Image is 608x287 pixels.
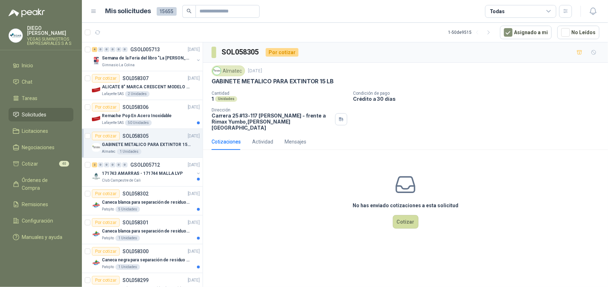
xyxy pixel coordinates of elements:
div: 0 [116,47,121,52]
p: [DATE] [188,191,200,197]
p: Dirección [212,108,332,113]
div: Por cotizar [92,103,120,111]
div: 0 [98,47,103,52]
p: Patojito [102,235,114,241]
div: 1 Unidades [117,149,141,155]
p: [DATE] [188,219,200,226]
div: Por cotizar [92,276,120,285]
p: ALICATE 8" MARCA CRESCENT MODELO 38008tv [102,84,191,90]
a: Por cotizarSOL058306[DATE] Company LogoRemache Pop En Acero InoxidableLafayette SAS50 Unidades [82,100,203,129]
p: SOL058307 [123,76,149,81]
p: [DATE] [188,46,200,53]
p: [DATE] [188,162,200,168]
div: Por cotizar [92,132,120,140]
h3: SOL058305 [222,47,260,58]
img: Company Logo [92,259,100,267]
div: 2 Unidades [125,91,150,97]
p: Patojito [102,207,114,212]
h1: Mis solicitudes [105,6,151,16]
p: [DATE] [188,75,200,82]
span: Solicitudes [22,111,47,119]
div: Por cotizar [266,48,298,57]
span: Negociaciones [22,143,55,151]
img: Company Logo [92,143,100,152]
p: SOL058299 [123,278,149,283]
div: 0 [104,162,109,167]
p: Club Campestre de Cali [102,178,141,183]
a: Cotizar40 [9,157,73,171]
div: 50 Unidades [125,120,152,126]
div: 1 - 50 de 9515 [448,27,494,38]
img: Company Logo [92,230,100,238]
span: Licitaciones [22,127,48,135]
button: No Leídos [557,26,599,39]
div: 1 Unidades [115,235,140,241]
a: Solicitudes [9,108,73,121]
div: Por cotizar [92,218,120,227]
p: Condición de pago [353,91,605,96]
a: Por cotizarSOL058302[DATE] Company LogoCaneca blanca para separación de residuos 121 LTPatojito5 ... [82,187,203,215]
p: Lafayette SAS [102,120,124,126]
a: Negociaciones [9,141,73,154]
a: Chat [9,75,73,89]
div: Unidades [215,96,237,102]
div: Actividad [252,138,273,146]
img: Company Logo [92,201,100,209]
div: Todas [490,7,505,15]
div: 5 Unidades [115,207,140,212]
span: Manuales y ayuda [22,233,63,241]
img: Logo peakr [9,9,45,17]
p: [DATE] [248,68,262,74]
a: Manuales y ayuda [9,230,73,244]
a: Inicio [9,59,73,72]
p: 1 [212,96,214,102]
div: Por cotizar [92,74,120,83]
a: Por cotizarSOL058305[DATE] Company LogoGABINETE METALICO PARA EXTINTOR 15 LBAlmatec1 Unidades [82,129,203,158]
span: Inicio [22,62,33,69]
div: Por cotizar [92,189,120,198]
div: 0 [110,47,115,52]
a: Remisiones [9,198,73,211]
a: Licitaciones [9,124,73,138]
a: Por cotizarSOL058300[DATE] Company LogoCaneca negra para separación de residuo 55 LTPatojito1 Uni... [82,244,203,273]
p: Almatec [102,149,115,155]
p: SOL058306 [123,105,149,110]
button: Asignado a mi [500,26,552,39]
span: Remisiones [22,200,48,208]
p: SOL058302 [123,191,149,196]
div: Almatec [212,66,245,76]
p: SOL058301 [123,220,149,225]
a: 4 0 0 0 0 0 GSOL005713[DATE] Company LogoSemana de la Feria del libro "La [PERSON_NAME]"Gimnasio ... [92,45,201,68]
p: Caneca blanca para separación de residuos 10 LT [102,228,191,235]
p: Crédito a 30 días [353,96,605,102]
div: 0 [110,162,115,167]
span: Configuración [22,217,53,225]
div: 0 [104,47,109,52]
p: GABINETE METALICO PARA EXTINTOR 15 LB [212,78,334,85]
p: GABINETE METALICO PARA EXTINTOR 15 LB [102,141,191,148]
div: Cotizaciones [212,138,241,146]
a: Órdenes de Compra [9,173,73,195]
div: 1 Unidades [115,264,140,270]
h3: No has enviado cotizaciones a esta solicitud [353,202,458,209]
p: Remache Pop En Acero Inoxidable [102,113,172,119]
p: Semana de la Feria del libro "La [PERSON_NAME]" [102,55,191,62]
img: Company Logo [9,29,22,42]
p: Cantidad [212,91,347,96]
div: 0 [122,162,128,167]
p: GSOL005713 [130,47,160,52]
img: Company Logo [92,172,100,181]
div: 0 [122,47,128,52]
div: Mensajes [285,138,306,146]
img: Company Logo [213,67,221,75]
span: Tareas [22,94,38,102]
p: [DATE] [188,248,200,255]
a: Tareas [9,92,73,105]
p: 171743 AMARRAS - 171744 MALLA LVP [102,170,183,177]
div: 2 [92,162,97,167]
span: 40 [59,161,69,167]
img: Company Logo [92,85,100,94]
div: 4 [92,47,97,52]
p: VEGAS SUMINISTROS EMPRESARIALES S A S [27,37,73,46]
span: Órdenes de Compra [22,176,67,192]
